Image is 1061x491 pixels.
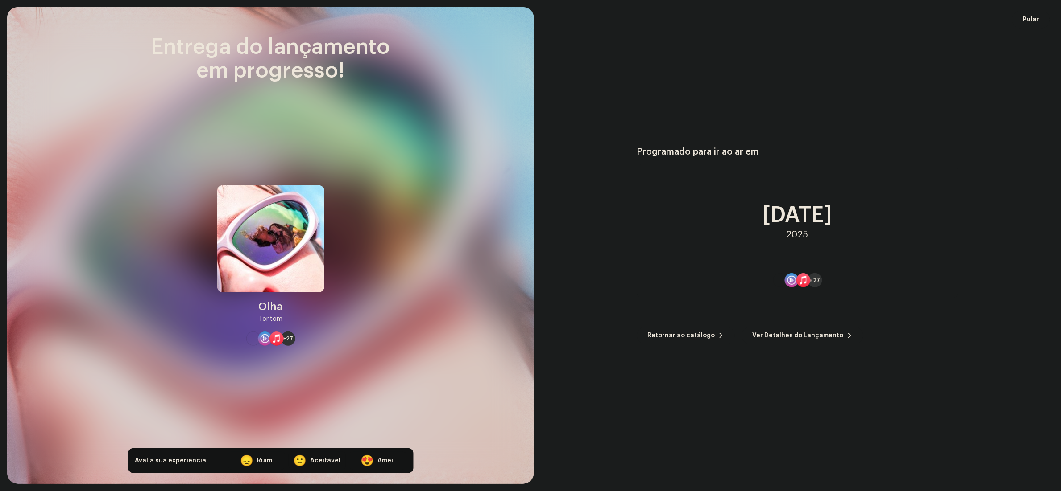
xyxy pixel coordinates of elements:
div: Entrega do lançamento em progresso! [128,36,414,83]
span: Pular [1023,11,1040,29]
button: Ver Detalhes do Lançamento [742,327,863,344]
div: Olha [258,299,283,314]
div: [DATE] [763,205,833,226]
span: Retornar ao catálogo [648,327,715,344]
div: Programado para ir ao ar em [637,147,958,157]
span: Ver Detalhes do Lançamento [753,327,844,344]
div: Ruim [257,456,273,466]
div: Aceitável [311,456,341,466]
span: Avalia sua experiência [135,458,207,464]
div: 🙂 [294,455,307,466]
button: Pular [1012,11,1050,29]
span: +27 [810,277,821,284]
div: 2025 [787,229,808,240]
div: Amei! [377,456,395,466]
div: Tontom [259,314,282,324]
div: 😞 [240,455,254,466]
div: 😍 [361,455,374,466]
img: 97830168-3703-461b-a241-ac596bfbc871 [217,185,324,292]
span: +27 [283,335,294,342]
button: Retornar ao catálogo [637,327,735,344]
